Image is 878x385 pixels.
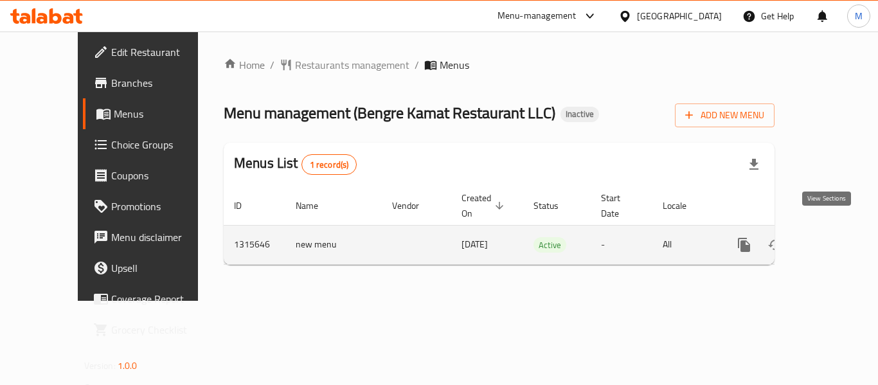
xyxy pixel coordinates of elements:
span: Grocery Checklist [111,322,214,337]
span: 1 record(s) [302,159,357,171]
span: Menus [114,106,214,121]
span: Restaurants management [295,57,409,73]
a: Upsell [83,253,224,283]
div: Inactive [560,107,599,122]
button: more [729,229,760,260]
span: Choice Groups [111,137,214,152]
div: [GEOGRAPHIC_DATA] [637,9,722,23]
span: Promotions [111,199,214,214]
h2: Menus List [234,154,357,175]
li: / [415,57,419,73]
span: [DATE] [461,236,488,253]
td: All [652,225,719,264]
div: Active [533,237,566,253]
button: Add New Menu [675,103,775,127]
span: M [855,9,863,23]
td: 1315646 [224,225,285,264]
span: Add New Menu [685,107,764,123]
span: Menus [440,57,469,73]
td: new menu [285,225,382,264]
a: Menus [83,98,224,129]
span: Upsell [111,260,214,276]
span: Menu disclaimer [111,229,214,245]
span: ID [234,198,258,213]
span: 1.0.0 [118,357,138,374]
span: Version: [84,357,116,374]
a: Home [224,57,265,73]
span: Vendor [392,198,436,213]
div: Total records count [301,154,357,175]
a: Choice Groups [83,129,224,160]
div: Menu-management [497,8,577,24]
div: Export file [739,149,769,180]
span: Edit Restaurant [111,44,214,60]
a: Menu disclaimer [83,222,224,253]
span: Name [296,198,335,213]
span: Created On [461,190,508,221]
a: Promotions [83,191,224,222]
a: Coverage Report [83,283,224,314]
span: Menu management ( Bengre Kamat Restaurant LLC ) [224,98,555,127]
td: - [591,225,652,264]
span: Locale [663,198,703,213]
span: Inactive [560,109,599,120]
a: Restaurants management [280,57,409,73]
a: Coupons [83,160,224,191]
a: Grocery Checklist [83,314,224,345]
a: Branches [83,67,224,98]
span: Status [533,198,575,213]
table: enhanced table [224,186,863,265]
span: Coverage Report [111,291,214,307]
span: Start Date [601,190,637,221]
a: Edit Restaurant [83,37,224,67]
nav: breadcrumb [224,57,775,73]
span: Active [533,238,566,253]
span: Branches [111,75,214,91]
th: Actions [719,186,863,226]
li: / [270,57,274,73]
span: Coupons [111,168,214,183]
